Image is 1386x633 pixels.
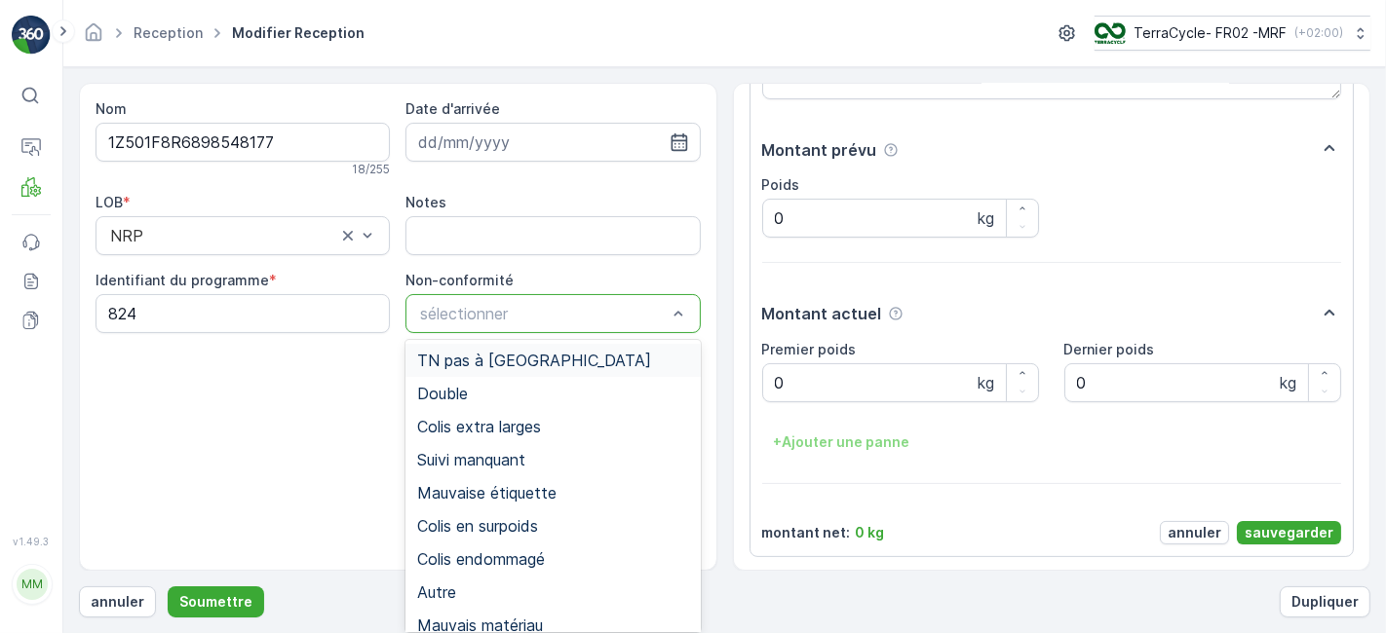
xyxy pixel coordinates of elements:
p: kg [978,371,994,394]
p: annuler [1168,523,1221,542]
label: Non-conformité [405,272,514,288]
button: sauvegarder [1237,521,1341,544]
button: annuler [1160,521,1229,544]
span: Colis en surpoids [417,517,538,535]
button: Soumettre [168,586,264,617]
button: annuler [79,586,156,617]
span: Suivi manquant [417,451,525,468]
label: Date d'arrivée [405,100,500,117]
span: Colis endommagé [417,550,545,568]
label: Dernier poids [1064,341,1155,357]
p: Montant actuel [762,302,882,325]
label: Notes [405,194,446,210]
input: dd/mm/yyyy [405,123,700,162]
p: sauvegarder [1245,523,1333,542]
a: Reception [134,24,203,41]
p: Soumettre [179,592,252,612]
div: Aide Icône d'info-bulle [883,142,899,158]
p: montant net : [762,523,851,542]
p: annuler [91,592,144,612]
img: terracycle.png [1095,22,1126,44]
label: Identifiant du programme [96,272,269,288]
p: 0 kg [856,523,885,542]
img: logo [12,16,51,55]
p: 18 / 255 [352,162,390,177]
span: Autre [417,583,456,601]
p: kg [978,206,994,230]
label: LOB [96,194,123,210]
span: Modifier Reception [228,23,368,43]
p: ( +02:00 ) [1294,25,1343,41]
label: Premier poids [762,341,857,357]
button: MM [12,551,51,617]
p: TerraCycle- FR02 -MRF [1134,23,1287,43]
p: kg [1280,371,1296,394]
button: TerraCycle- FR02 -MRF(+02:00) [1095,16,1370,51]
span: v 1.49.3 [12,536,51,547]
p: + Ajouter une panne [774,432,910,452]
span: Mauvaise étiquette [417,484,557,502]
div: Aide Icône d'info-bulle [888,306,904,321]
button: Dupliquer [1280,586,1370,617]
label: Nom [96,100,127,117]
p: Montant prévu [762,138,877,162]
button: +Ajouter une panne [762,427,922,458]
label: Poids [762,176,800,193]
span: Double [417,385,468,402]
p: sélectionner [420,302,666,325]
div: MM [17,569,48,600]
span: Colis extra larges [417,418,541,435]
p: Dupliquer [1291,592,1359,612]
span: TN pas à [GEOGRAPHIC_DATA] [417,352,651,369]
a: Page d'accueil [83,29,104,46]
